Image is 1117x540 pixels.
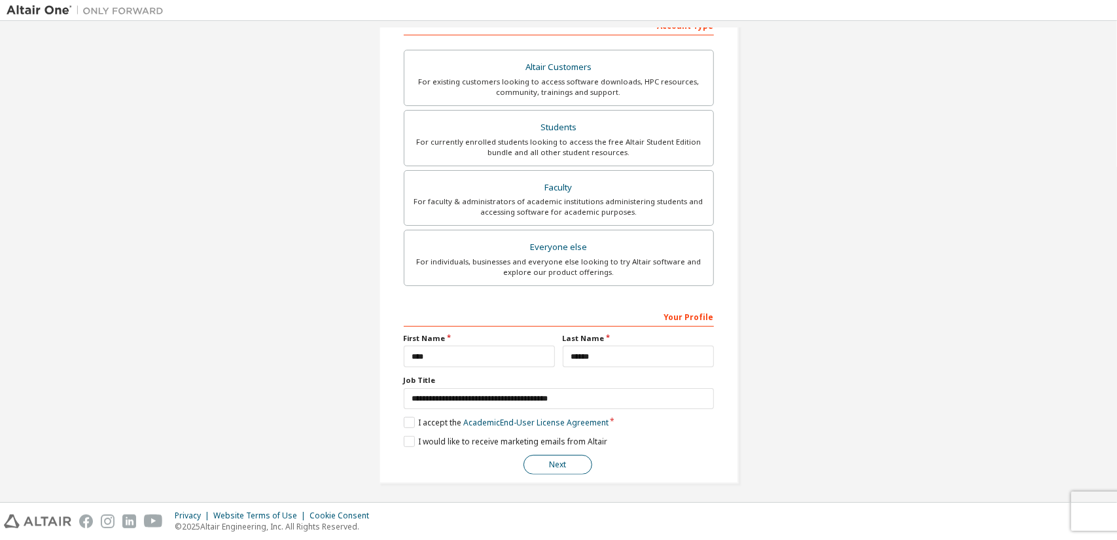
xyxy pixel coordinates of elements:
div: Website Terms of Use [213,511,310,521]
div: For currently enrolled students looking to access the free Altair Student Edition bundle and all ... [412,137,705,158]
label: I would like to receive marketing emails from Altair [404,436,607,447]
img: altair_logo.svg [4,514,71,528]
img: facebook.svg [79,514,93,528]
div: Cookie Consent [310,511,377,521]
div: Your Profile [404,306,714,327]
img: instagram.svg [101,514,115,528]
label: First Name [404,333,555,344]
div: For individuals, businesses and everyone else looking to try Altair software and explore our prod... [412,257,705,278]
a: Academic End-User License Agreement [463,417,609,428]
p: © 2025 Altair Engineering, Inc. All Rights Reserved. [175,521,377,532]
div: Everyone else [412,238,705,257]
div: For existing customers looking to access software downloads, HPC resources, community, trainings ... [412,77,705,98]
label: Job Title [404,375,714,386]
div: Altair Customers [412,58,705,77]
img: Altair One [7,4,170,17]
label: Last Name [563,333,714,344]
div: For faculty & administrators of academic institutions administering students and accessing softwa... [412,196,705,217]
label: I accept the [404,417,609,428]
img: youtube.svg [144,514,163,528]
img: linkedin.svg [122,514,136,528]
div: Students [412,118,705,137]
div: Privacy [175,511,213,521]
button: Next [523,455,592,475]
div: Faculty [412,179,705,197]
